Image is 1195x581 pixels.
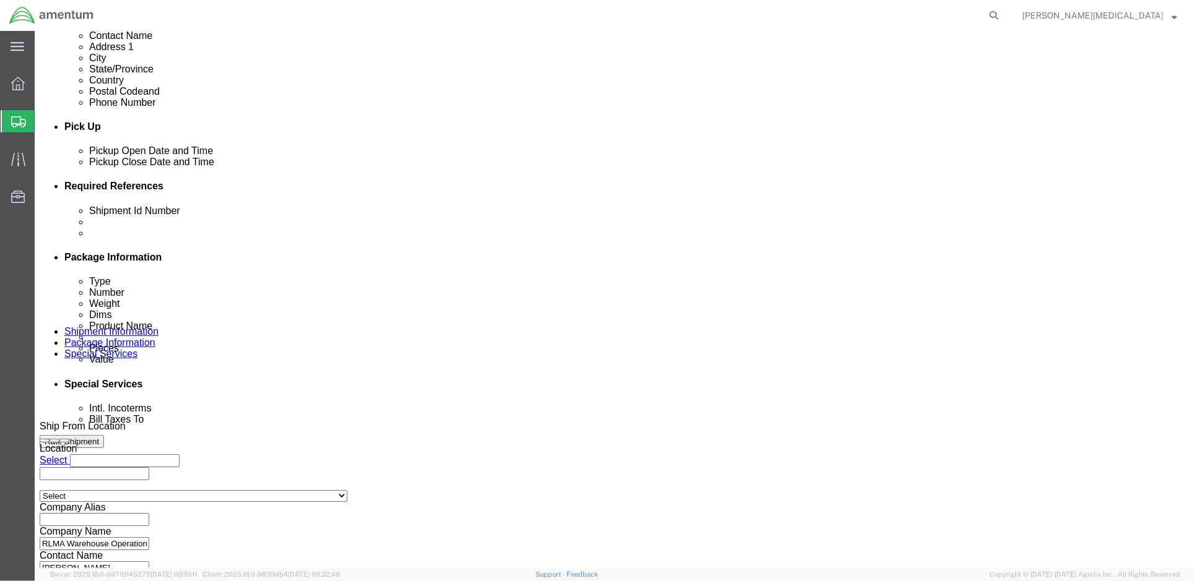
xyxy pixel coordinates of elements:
[9,6,94,25] img: logo
[150,570,197,578] span: [DATE] 09:51:11
[202,570,340,578] span: Client: 2025.18.0-9839db4
[35,31,1195,568] iframe: FS Legacy Container
[50,570,197,578] span: Server: 2025.18.0-dd719145275
[1022,9,1163,22] span: Carlos Fastin
[989,569,1180,580] span: Copyright © [DATE]-[DATE] Agistix Inc., All Rights Reserved
[567,570,598,578] a: Feedback
[1022,8,1178,23] button: [PERSON_NAME][MEDICAL_DATA]
[536,570,567,578] a: Support
[288,570,340,578] span: [DATE] 09:32:48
